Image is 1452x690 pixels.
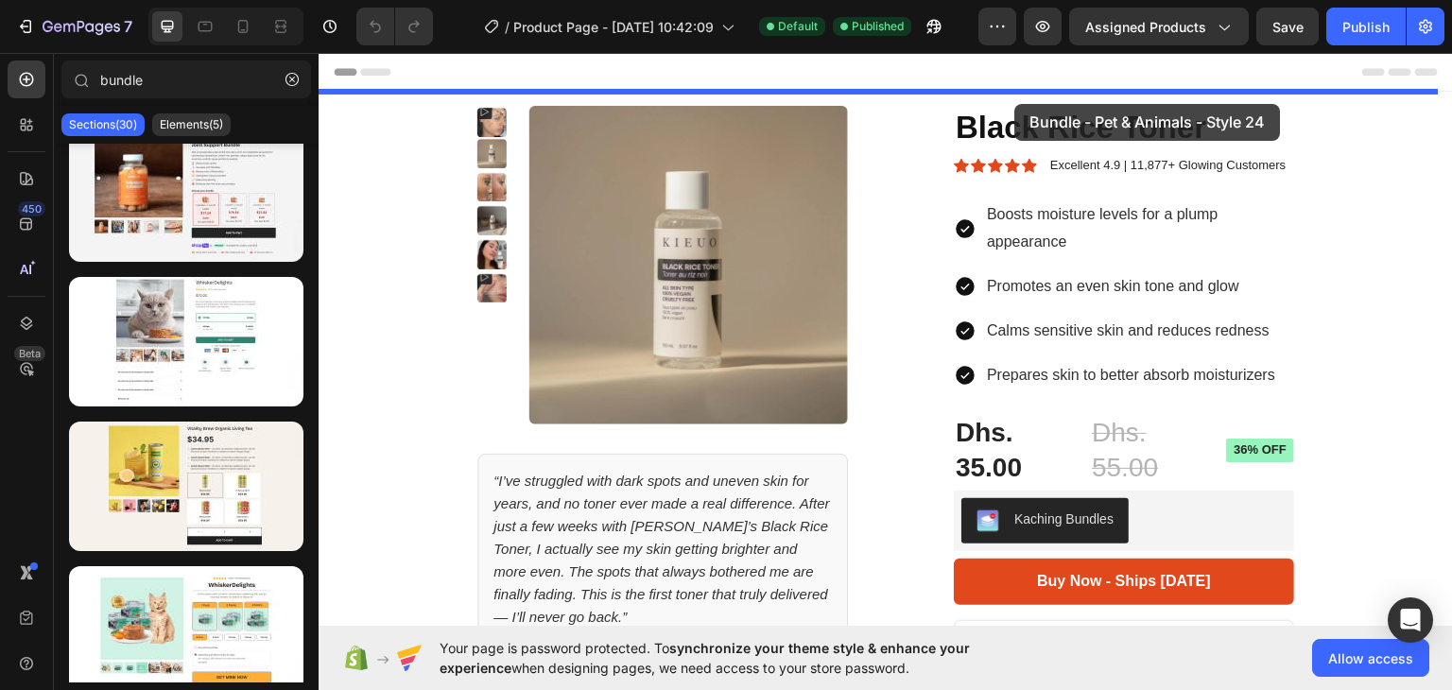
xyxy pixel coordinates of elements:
button: 7 [8,8,141,45]
span: Your page is password protected. To when designing pages, we need access to your store password. [440,638,1044,678]
div: Open Intercom Messenger [1388,597,1433,643]
p: Sections(30) [69,117,137,132]
span: Allow access [1328,648,1413,668]
div: 450 [18,201,45,216]
div: Beta [14,346,45,361]
span: synchronize your theme style & enhance your experience [440,640,970,676]
button: Save [1256,8,1319,45]
button: Assigned Products [1069,8,1249,45]
div: Publish [1342,17,1390,37]
p: 7 [124,15,132,38]
span: Product Page - [DATE] 10:42:09 [513,17,714,37]
span: Assigned Products [1085,17,1206,37]
input: Search Sections & Elements [61,60,311,98]
p: Elements(5) [160,117,223,132]
button: Allow access [1312,639,1429,677]
span: Default [778,18,818,35]
div: Undo/Redo [356,8,433,45]
button: Publish [1326,8,1406,45]
iframe: Design area [319,53,1452,626]
span: Published [852,18,904,35]
span: / [505,17,510,37]
span: Save [1272,19,1304,35]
